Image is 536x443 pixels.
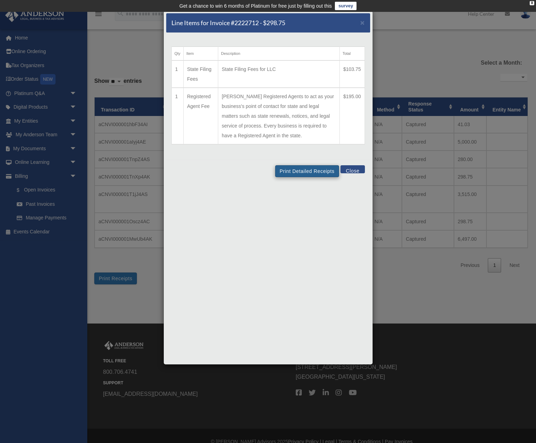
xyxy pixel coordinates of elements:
td: [PERSON_NAME] Registered Agents to act as your business's point of contact for state and legal ma... [218,88,340,144]
button: Close [340,165,365,173]
th: Total [339,47,365,61]
td: Registered Agent Fee [183,88,218,144]
td: State Filing Fees for LLC [218,60,340,88]
td: $195.00 [339,88,365,144]
a: survey [335,2,357,10]
td: 1 [171,88,183,144]
h5: Line Items for Invoice #2222712 - $298.75 [171,19,285,27]
td: $103.75 [339,60,365,88]
td: State Filing Fees [183,60,218,88]
th: Item [183,47,218,61]
button: Close [360,19,365,26]
span: × [360,19,365,27]
th: Description [218,47,340,61]
div: close [530,1,534,5]
td: 1 [171,60,183,88]
th: Qty [171,47,183,61]
div: Get a chance to win 6 months of Platinum for free just by filling out this [179,2,332,10]
button: Print Detailed Receipts [275,165,339,177]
